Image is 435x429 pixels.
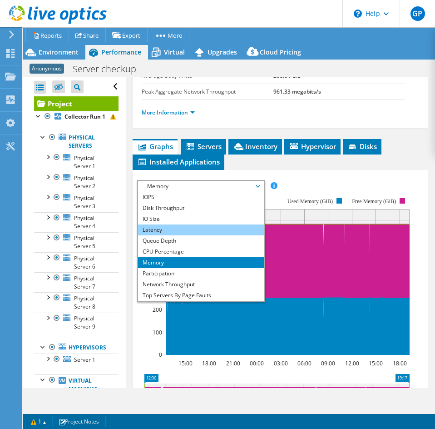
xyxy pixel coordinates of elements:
text: 200 [153,306,162,314]
span: Upgrades [208,48,237,56]
span: Environment [39,48,79,56]
text: 09:00 [321,359,335,367]
a: More [147,28,189,42]
a: Virtual Machines [34,374,119,394]
text: 15:00 [178,359,193,367]
text: 06:00 [297,359,311,367]
text: 03:00 [274,359,288,367]
label: Peak Aggregate Network Throughput [142,87,273,96]
span: Physical Server 5 [74,234,95,250]
a: Hypervisors [34,342,119,354]
li: Queue Depth [138,235,264,246]
span: Physical Server 6 [74,254,95,270]
span: Graphs [137,142,173,151]
span: Memory [143,181,259,192]
a: Physical Server 5 [34,232,119,252]
span: Virtual [164,48,185,56]
a: Server 1 [34,354,119,365]
li: IO Size [138,214,264,224]
a: Project [34,96,119,111]
a: Export [105,28,148,42]
text: 0 [159,351,162,359]
span: Physical Server 1 [74,154,95,170]
text: 15:00 [369,359,383,367]
a: Physical Server 1 [34,152,119,172]
a: Physical Server 9 [34,313,119,333]
span: Physical Server 9 [74,314,95,330]
a: Project Notes [52,416,106,427]
span: Inventory [233,142,277,151]
li: Disk Throughput [138,203,264,214]
span: Physical Server 2 [74,174,95,190]
a: More Information [142,109,195,116]
a: Reports [25,28,69,42]
b: Collector Run 1 [64,113,105,120]
text: 18:00 [202,359,216,367]
span: Cloud Pricing [260,48,301,56]
span: Server 1 [74,356,95,364]
li: Top Servers By Page Faults [138,290,264,301]
text: 00:00 [250,359,264,367]
span: Physical Server 8 [74,294,95,310]
li: Participation [138,268,264,279]
span: Physical Server 7 [74,274,95,290]
a: Collector Run 1 [34,111,119,123]
span: Servers [185,142,222,151]
li: CPU Percentage [138,246,264,257]
svg: \n [354,10,362,18]
li: Network Throughput [138,279,264,290]
text: 12:00 [345,359,359,367]
text: 18:00 [393,359,407,367]
span: Performance [101,48,141,56]
span: Installed Applications [137,157,220,166]
span: Anonymous [30,64,64,74]
text: 21:00 [226,359,240,367]
h1: Server checkup [69,64,150,74]
b: 961.33 megabits/s [273,88,321,95]
a: Physical Server 3 [34,192,119,212]
a: Share [69,28,106,42]
a: Physical Server 6 [34,252,119,272]
li: Memory [138,257,264,268]
span: Physical Server 3 [74,194,95,210]
a: 1 [25,416,53,427]
span: Hypervisor [289,142,336,151]
a: Physical Server 8 [34,292,119,312]
a: Physical Server 2 [34,172,119,192]
span: Disks [347,142,377,151]
a: Physical Servers [34,132,119,152]
li: IOPS [138,192,264,203]
span: Physical Server 4 [74,214,95,230]
a: Physical Server 7 [34,272,119,292]
a: Physical Server 4 [34,212,119,232]
li: Latency [138,224,264,235]
text: 100 [153,329,162,336]
text: Used Memory (GiB) [287,198,333,205]
b: 208.64 GiB [273,72,301,80]
span: GP [410,6,425,21]
text: Free Memory (GiB) [352,198,396,205]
